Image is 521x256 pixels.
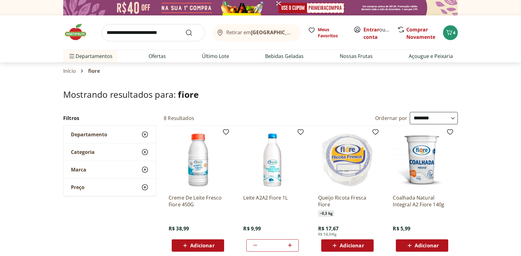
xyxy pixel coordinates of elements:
[63,23,94,41] img: Hortifruti
[409,52,453,60] a: Açougue e Peixaria
[393,194,451,208] a: Coalhada Natural Integral A2 Fiore 140g
[164,115,194,122] h2: 8 Resultados
[406,26,435,40] a: Comprar Novamente
[169,194,227,208] a: Creme De Leite Fresco Fiore 450G
[375,115,407,122] label: Ordernar por
[243,131,302,189] img: Leite A2A2 Fiore 1L
[443,25,458,40] button: Carrinho
[64,126,156,143] button: Departamento
[243,225,261,232] span: R$ 9,99
[340,52,373,60] a: Nossas Frutas
[321,239,374,252] button: Adicionar
[212,24,301,41] button: Retirar em[GEOGRAPHIC_DATA]/[GEOGRAPHIC_DATA]
[318,232,337,237] span: R$ 58,9/Kg
[318,131,377,189] img: Queijo Ricota Fresca Fiore
[393,131,451,189] img: Coalhada Natural Integral A2 Fiore 140g
[318,194,377,208] a: Queijo Ricota Fresca Fiore
[68,49,76,64] button: Menu
[88,68,100,74] span: fiore
[453,30,455,35] span: 4
[178,89,199,100] span: fiore
[169,131,227,189] img: Creme De Leite Fresco Fiore 450G
[202,52,229,60] a: Último Lote
[363,26,391,41] span: ou
[185,29,200,36] button: Submit Search
[251,29,355,36] b: [GEOGRAPHIC_DATA]/[GEOGRAPHIC_DATA]
[149,52,166,60] a: Ofertas
[71,131,107,138] span: Departamento
[71,149,95,155] span: Categoria
[190,243,214,248] span: Adicionar
[308,27,346,39] a: Meus Favoritos
[396,239,448,252] button: Adicionar
[63,89,458,99] h1: Mostrando resultados para:
[265,52,304,60] a: Bebidas Geladas
[243,194,302,208] a: Leite A2A2 Fiore 1L
[363,26,397,40] a: Criar conta
[64,179,156,196] button: Preço
[318,225,338,232] span: R$ 17,67
[68,49,113,64] span: Departamentos
[340,243,364,248] span: Adicionar
[172,239,224,252] button: Adicionar
[63,112,156,124] h2: Filtros
[71,184,84,190] span: Preço
[63,68,76,74] a: Início
[169,225,189,232] span: R$ 38,99
[101,24,205,41] input: search
[318,27,346,39] span: Meus Favoritos
[318,210,334,217] span: ~ 0,3 kg
[64,143,156,161] button: Categoria
[226,30,294,35] span: Retirar em
[363,26,379,33] a: Entrar
[393,225,410,232] span: R$ 5,99
[71,167,86,173] span: Marca
[415,243,439,248] span: Adicionar
[64,161,156,178] button: Marca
